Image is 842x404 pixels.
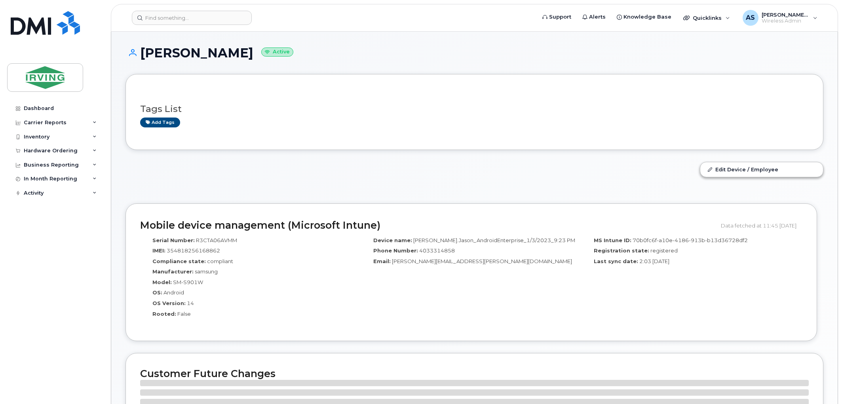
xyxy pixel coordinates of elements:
label: Registration state: [594,247,649,254]
span: False [177,311,191,317]
h2: Mobile device management (Microsoft Intune) [140,220,715,231]
h2: Customer Future Changes [140,368,809,379]
label: Last sync date: [594,258,638,265]
span: R3CTA06AVMM [196,237,237,243]
span: 4033314858 [419,247,455,254]
small: Active [261,47,293,57]
span: [PERSON_NAME].Jason_AndroidEnterprise_1/3/2023_9:23 PM [413,237,575,243]
span: SM-S901W [173,279,203,285]
label: OS Version: [152,300,186,307]
label: Model: [152,279,172,286]
span: Android [163,289,184,296]
a: Edit Device / Employee [700,162,823,176]
h3: Tags List [140,104,809,114]
span: 354818256168862 [167,247,220,254]
a: Add tags [140,118,180,127]
span: registered [650,247,678,254]
h1: [PERSON_NAME] [125,46,823,60]
span: 14 [187,300,194,306]
label: Rooted: [152,310,176,318]
label: MS Intune ID: [594,237,631,244]
label: Device name: [373,237,412,244]
label: Serial Number: [152,237,195,244]
span: samsung [195,268,218,275]
label: Phone Number: [373,247,418,254]
div: Data fetched at 11:45 [DATE] [721,218,802,233]
label: Compliance state: [152,258,206,265]
span: 2:03 [DATE] [639,258,669,264]
span: 70b0fc6f-a10e-4186-913b-b13d36728df2 [633,237,748,243]
label: Manufacturer: [152,268,194,275]
label: IMEI: [152,247,165,254]
label: Email: [373,258,391,265]
span: [PERSON_NAME][EMAIL_ADDRESS][PERSON_NAME][DOMAIN_NAME] [392,258,572,264]
span: compliant [207,258,233,264]
label: OS: [152,289,162,296]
